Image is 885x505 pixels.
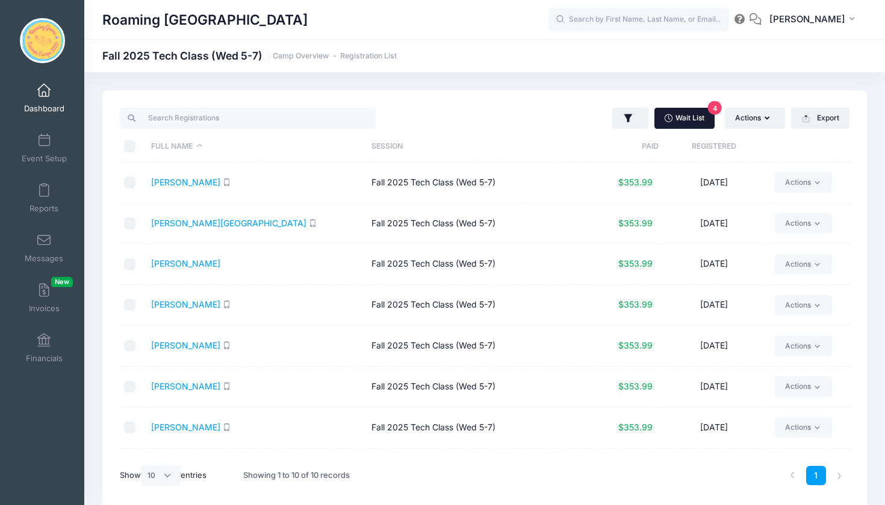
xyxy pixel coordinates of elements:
[659,326,769,367] td: [DATE]
[618,422,653,432] span: $353.99
[16,227,73,269] a: Messages
[151,299,220,309] a: [PERSON_NAME]
[659,163,769,203] td: [DATE]
[618,299,653,309] span: $353.99
[659,407,769,448] td: [DATE]
[775,172,832,193] a: Actions
[151,218,306,228] a: [PERSON_NAME][GEOGRAPHIC_DATA]
[146,131,365,163] th: Full Name: activate to sort column descending
[365,448,585,489] td: Fall 2025 Tech Class (Wed 5-7)
[16,277,73,319] a: InvoicesNew
[20,18,65,63] img: Roaming Gnome Theatre
[223,178,231,186] i: SMS enabled
[806,466,826,486] a: 1
[548,8,729,32] input: Search by First Name, Last Name, or Email...
[365,326,585,367] td: Fall 2025 Tech Class (Wed 5-7)
[340,52,397,61] a: Registration List
[29,203,58,214] span: Reports
[365,163,585,203] td: Fall 2025 Tech Class (Wed 5-7)
[151,340,220,350] a: [PERSON_NAME]
[365,407,585,448] td: Fall 2025 Tech Class (Wed 5-7)
[151,422,220,432] a: [PERSON_NAME]
[29,303,60,314] span: Invoices
[762,6,867,34] button: [PERSON_NAME]
[16,77,73,119] a: Dashboard
[659,131,769,163] th: Registered: activate to sort column ascending
[120,108,376,128] input: Search Registrations
[223,300,231,308] i: SMS enabled
[365,244,585,285] td: Fall 2025 Tech Class (Wed 5-7)
[775,254,832,274] a: Actions
[365,285,585,326] td: Fall 2025 Tech Class (Wed 5-7)
[365,367,585,407] td: Fall 2025 Tech Class (Wed 5-7)
[22,153,67,164] span: Event Setup
[618,340,653,350] span: $353.99
[659,285,769,326] td: [DATE]
[16,327,73,369] a: Financials
[102,6,308,34] h1: Roaming [GEOGRAPHIC_DATA]
[51,277,73,287] span: New
[16,127,73,169] a: Event Setup
[725,108,785,128] button: Actions
[659,448,769,489] td: [DATE]
[618,258,653,268] span: $353.99
[708,101,722,115] span: 4
[102,49,397,62] h1: Fall 2025 Tech Class (Wed 5-7)
[775,335,832,356] a: Actions
[659,244,769,285] td: [DATE]
[141,465,181,486] select: Showentries
[309,219,317,227] i: SMS enabled
[16,177,73,219] a: Reports
[151,381,220,391] a: [PERSON_NAME]
[25,253,63,264] span: Messages
[26,353,63,364] span: Financials
[659,203,769,244] td: [DATE]
[659,367,769,407] td: [DATE]
[618,177,653,187] span: $353.99
[223,382,231,390] i: SMS enabled
[791,108,849,128] button: Export
[243,462,350,489] div: Showing 1 to 10 of 10 records
[223,423,231,431] i: SMS enabled
[618,381,653,391] span: $353.99
[365,203,585,244] td: Fall 2025 Tech Class (Wed 5-7)
[775,376,832,397] a: Actions
[775,213,832,234] a: Actions
[618,218,653,228] span: $353.99
[775,417,832,438] a: Actions
[654,108,715,128] a: Wait List4
[273,52,329,61] a: Camp Overview
[24,104,64,114] span: Dashboard
[223,341,231,349] i: SMS enabled
[585,131,659,163] th: Paid: activate to sort column ascending
[151,258,220,268] a: [PERSON_NAME]
[120,465,206,486] label: Show entries
[775,295,832,315] a: Actions
[365,131,585,163] th: Session: activate to sort column ascending
[769,13,845,26] span: [PERSON_NAME]
[151,177,220,187] a: [PERSON_NAME]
